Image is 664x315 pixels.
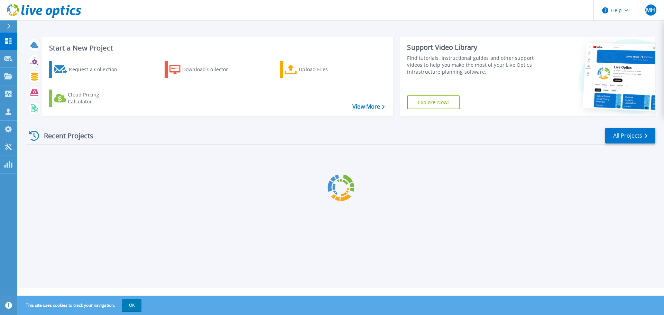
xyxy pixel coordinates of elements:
[407,43,537,52] div: Support Video Library
[299,63,354,76] div: Upload Files
[27,127,103,144] div: Recent Projects
[122,299,141,312] button: OK
[646,7,655,13] span: MH
[407,95,460,109] a: Explore Now!
[182,63,238,76] div: Download Collector
[280,61,357,78] a: Upload Files
[69,63,124,76] div: Request a Collection
[49,61,126,78] a: Request a Collection
[352,103,385,110] a: View More
[49,44,385,52] h3: Start a New Project
[407,55,537,75] div: Find tutorials, instructional guides and other support videos to help you make the most of your L...
[165,61,242,78] a: Download Collector
[68,91,123,105] div: Cloud Pricing Calculator
[49,90,126,107] a: Cloud Pricing Calculator
[19,299,141,312] span: This site uses cookies to track your navigation.
[605,128,655,143] a: All Projects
